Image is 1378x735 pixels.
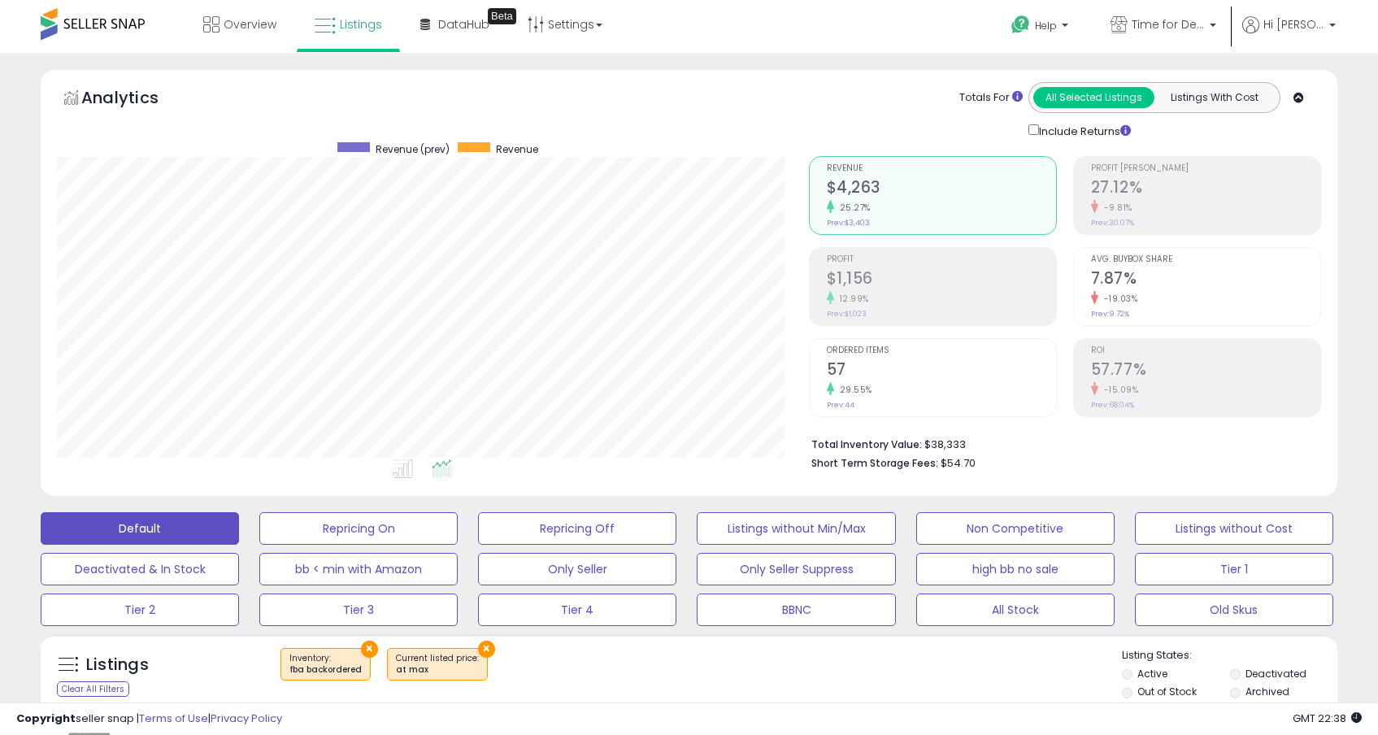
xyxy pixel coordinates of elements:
[361,641,378,658] button: ×
[998,2,1085,53] a: Help
[289,664,362,676] div: fba backordered
[834,293,869,305] small: 12.99%
[827,255,1056,264] span: Profit
[496,142,538,156] span: Revenue
[1091,309,1129,319] small: Prev: 9.72%
[86,654,149,676] h5: Listings
[340,16,382,33] span: Listings
[478,512,676,545] button: Repricing Off
[1098,384,1139,396] small: -15.09%
[811,456,938,470] b: Short Term Storage Fees:
[1091,400,1134,410] small: Prev: 68.04%
[1137,685,1197,698] label: Out of Stock
[916,594,1115,626] button: All Stock
[959,90,1023,106] div: Totals For
[259,594,458,626] button: Tier 3
[1033,87,1154,108] button: All Selected Listings
[478,594,676,626] button: Tier 4
[1137,667,1167,681] label: Active
[396,652,479,676] span: Current listed price :
[827,360,1056,382] h2: 57
[827,164,1056,173] span: Revenue
[1135,594,1333,626] button: Old Skus
[1132,16,1205,33] span: Time for Deals
[41,594,239,626] button: Tier 2
[1245,685,1289,698] label: Archived
[1035,19,1057,33] span: Help
[16,711,282,727] div: seller snap | |
[916,553,1115,585] button: high bb no sale
[139,711,208,726] a: Terms of Use
[376,142,450,156] span: Revenue (prev)
[834,384,872,396] small: 29.55%
[916,512,1115,545] button: Non Competitive
[1091,218,1134,228] small: Prev: 30.07%
[827,218,870,228] small: Prev: $3,403
[259,512,458,545] button: Repricing On
[16,711,76,726] strong: Copyright
[697,512,895,545] button: Listings without Min/Max
[478,641,495,658] button: ×
[827,178,1056,200] h2: $4,263
[1091,164,1320,173] span: Profit [PERSON_NAME]
[81,86,190,113] h5: Analytics
[1091,360,1320,382] h2: 57.77%
[1091,346,1320,355] span: ROI
[1293,711,1362,726] span: 2025-08-10 22:38 GMT
[834,202,871,214] small: 25.27%
[478,553,676,585] button: Only Seller
[827,309,867,319] small: Prev: $1,023
[827,346,1056,355] span: Ordered Items
[1245,667,1306,681] label: Deactivated
[438,16,489,33] span: DataHub
[827,400,854,410] small: Prev: 44
[697,553,895,585] button: Only Seller Suppress
[211,711,282,726] a: Privacy Policy
[811,437,922,451] b: Total Inventory Value:
[1135,512,1333,545] button: Listings without Cost
[1091,255,1320,264] span: Avg. Buybox Share
[811,433,1309,453] li: $38,333
[697,594,895,626] button: BBNC
[1263,16,1324,33] span: Hi [PERSON_NAME]
[1135,553,1333,585] button: Tier 1
[1091,269,1320,291] h2: 7.87%
[1242,16,1336,53] a: Hi [PERSON_NAME]
[1091,178,1320,200] h2: 27.12%
[827,269,1056,291] h2: $1,156
[488,8,516,24] div: Tooltip anchor
[259,553,458,585] button: bb < min with Amazon
[41,553,239,585] button: Deactivated & In Stock
[41,512,239,545] button: Default
[57,681,129,697] div: Clear All Filters
[289,652,362,676] span: Inventory :
[941,455,976,471] span: $54.70
[1016,121,1150,140] div: Include Returns
[1098,202,1132,214] small: -9.81%
[1154,87,1275,108] button: Listings With Cost
[1122,648,1337,663] p: Listing States:
[1098,293,1138,305] small: -19.03%
[224,16,276,33] span: Overview
[396,664,479,676] div: at max
[1011,15,1031,35] i: Get Help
